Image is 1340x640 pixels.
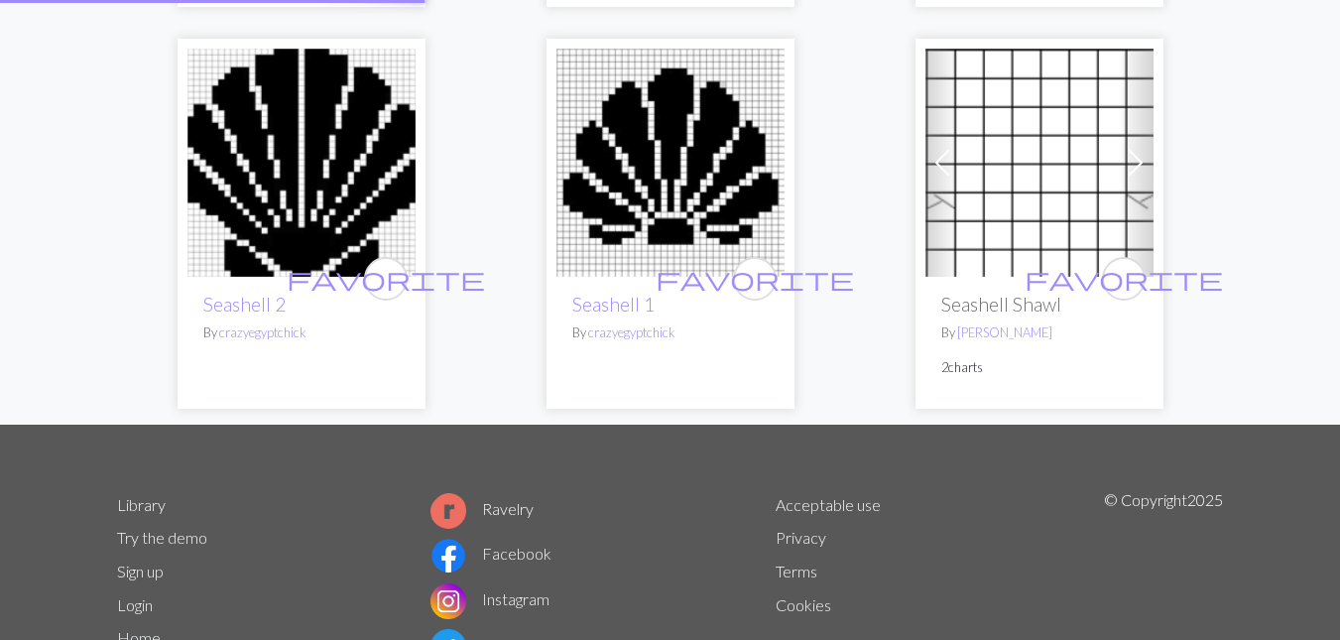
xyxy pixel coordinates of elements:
a: Cookies [776,595,831,614]
img: Seashell 2 [187,49,416,277]
button: favourite [733,257,777,301]
a: Try the demo [117,528,207,547]
a: Terms [776,562,817,580]
a: Ravelry [430,499,534,518]
a: Seashell 1 [556,151,785,170]
a: Left Rope Cable [925,151,1154,170]
a: Seashell 1 [572,293,655,316]
p: By [572,323,769,342]
p: By [203,323,400,342]
img: Seashell 1 [556,49,785,277]
i: favourite [1025,259,1223,299]
img: Instagram logo [430,583,466,619]
a: Library [117,495,166,514]
p: 2 charts [941,358,1138,377]
img: Left Rope Cable [925,49,1154,277]
a: Facebook [430,544,551,563]
a: Login [117,595,153,614]
a: Acceptable use [776,495,881,514]
span: favorite [656,263,854,294]
a: crazyegyptchick [219,324,305,340]
i: favourite [656,259,854,299]
a: Sign up [117,562,164,580]
a: Seashell 2 [187,151,416,170]
img: Facebook logo [430,538,466,574]
span: favorite [287,263,485,294]
img: Ravelry logo [430,493,466,529]
a: Instagram [430,589,549,608]
a: crazyegyptchick [588,324,674,340]
h2: Seashell Shawl [941,293,1138,316]
button: favourite [364,257,408,301]
span: favorite [1025,263,1223,294]
i: favourite [287,259,485,299]
a: Privacy [776,528,826,547]
p: By [941,323,1138,342]
a: [PERSON_NAME] [957,324,1052,340]
button: favourite [1102,257,1146,301]
a: Seashell 2 [203,293,286,316]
